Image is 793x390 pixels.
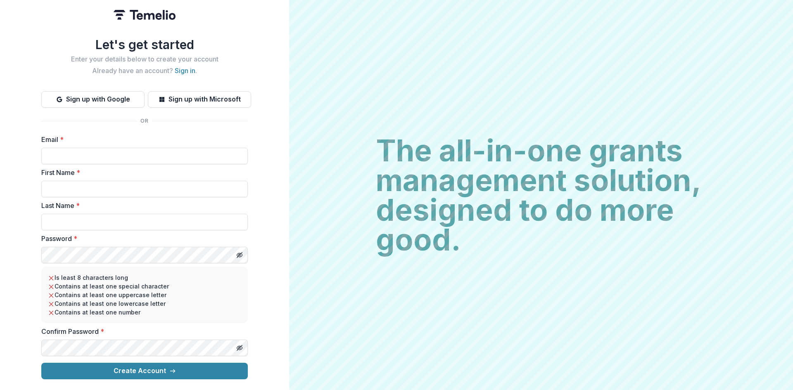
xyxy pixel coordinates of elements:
[41,135,243,144] label: Email
[48,273,241,282] li: Is least 8 characters long
[41,234,243,243] label: Password
[48,282,241,291] li: Contains at least one special character
[41,363,248,379] button: Create Account
[41,326,243,336] label: Confirm Password
[233,248,246,262] button: Toggle password visibility
[48,299,241,308] li: Contains at least one lowercase letter
[41,201,243,210] label: Last Name
[148,91,251,108] button: Sign up with Microsoft
[41,168,243,177] label: First Name
[41,37,248,52] h1: Let's get started
[41,55,248,63] h2: Enter your details below to create your account
[233,341,246,355] button: Toggle password visibility
[41,91,145,108] button: Sign up with Google
[114,10,176,20] img: Temelio
[48,308,241,317] li: Contains at least one number
[41,67,248,75] h2: Already have an account? .
[48,291,241,299] li: Contains at least one uppercase letter
[175,66,195,75] a: Sign in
